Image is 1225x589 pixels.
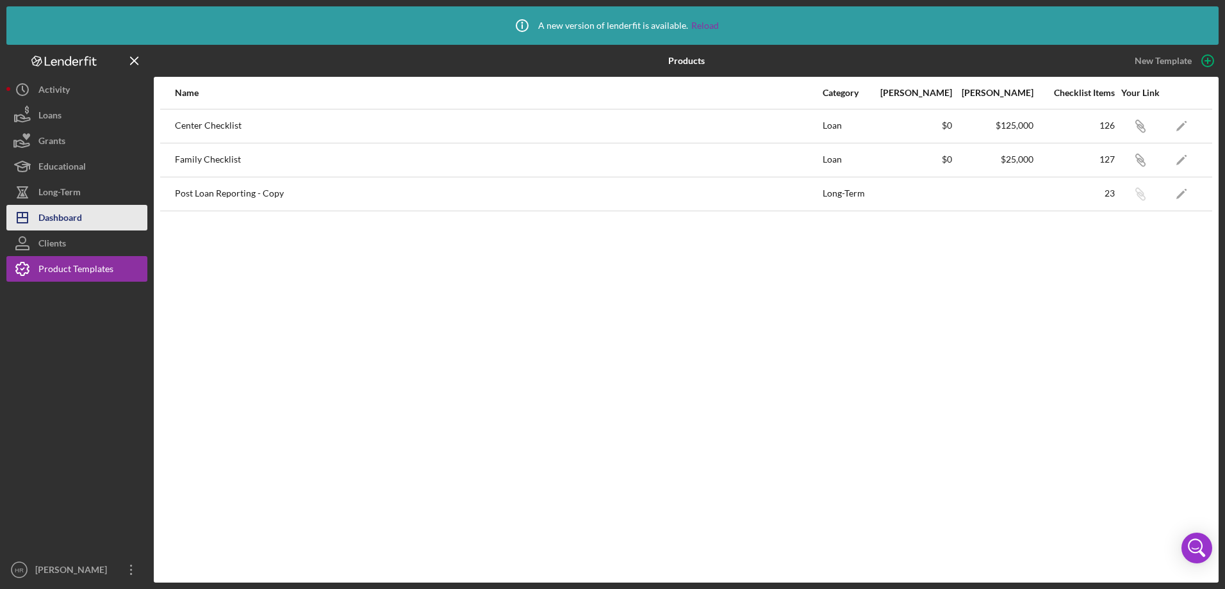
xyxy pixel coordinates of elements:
button: Dashboard [6,205,147,230]
div: [PERSON_NAME] [872,88,952,98]
button: Clients [6,230,147,256]
button: Grants [6,128,147,154]
div: Activity [38,77,70,106]
div: Family Checklist [175,144,821,176]
div: Your Link [1116,88,1164,98]
button: Loans [6,102,147,128]
button: HR[PERSON_NAME] [6,557,147,583]
button: Activity [6,77,147,102]
button: Product Templates [6,256,147,282]
div: Dashboard [38,205,82,234]
div: Loan [823,110,871,142]
div: [PERSON_NAME] [32,557,115,586]
div: 126 [1035,120,1115,131]
button: Educational [6,154,147,179]
div: Clients [38,230,66,259]
div: Loans [38,102,62,131]
div: New Template [1135,51,1192,70]
div: A new version of lenderfit is available. [506,10,719,42]
text: HR [15,567,24,574]
b: Products [668,56,705,66]
div: Grants [38,128,65,157]
div: $125,000 [953,120,1033,131]
div: $0 [872,120,952,131]
div: Checklist Items [1035,88,1115,98]
div: Name [175,88,821,98]
div: Educational [38,154,86,182]
div: Center Checklist [175,110,821,142]
div: Long-Term [823,178,871,210]
div: Loan [823,144,871,176]
button: New Template [1127,51,1219,70]
div: [PERSON_NAME] [953,88,1033,98]
div: Category [823,88,871,98]
div: 127 [1035,154,1115,165]
div: Post Loan Reporting - Copy [175,178,821,210]
div: 23 [1035,188,1115,198]
button: Long-Term [6,179,147,205]
div: Long-Term [38,179,81,208]
div: Open Intercom Messenger [1181,533,1212,563]
div: Product Templates [38,256,113,285]
div: $0 [872,154,952,165]
a: Reload [691,20,719,31]
div: $25,000 [953,154,1033,165]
